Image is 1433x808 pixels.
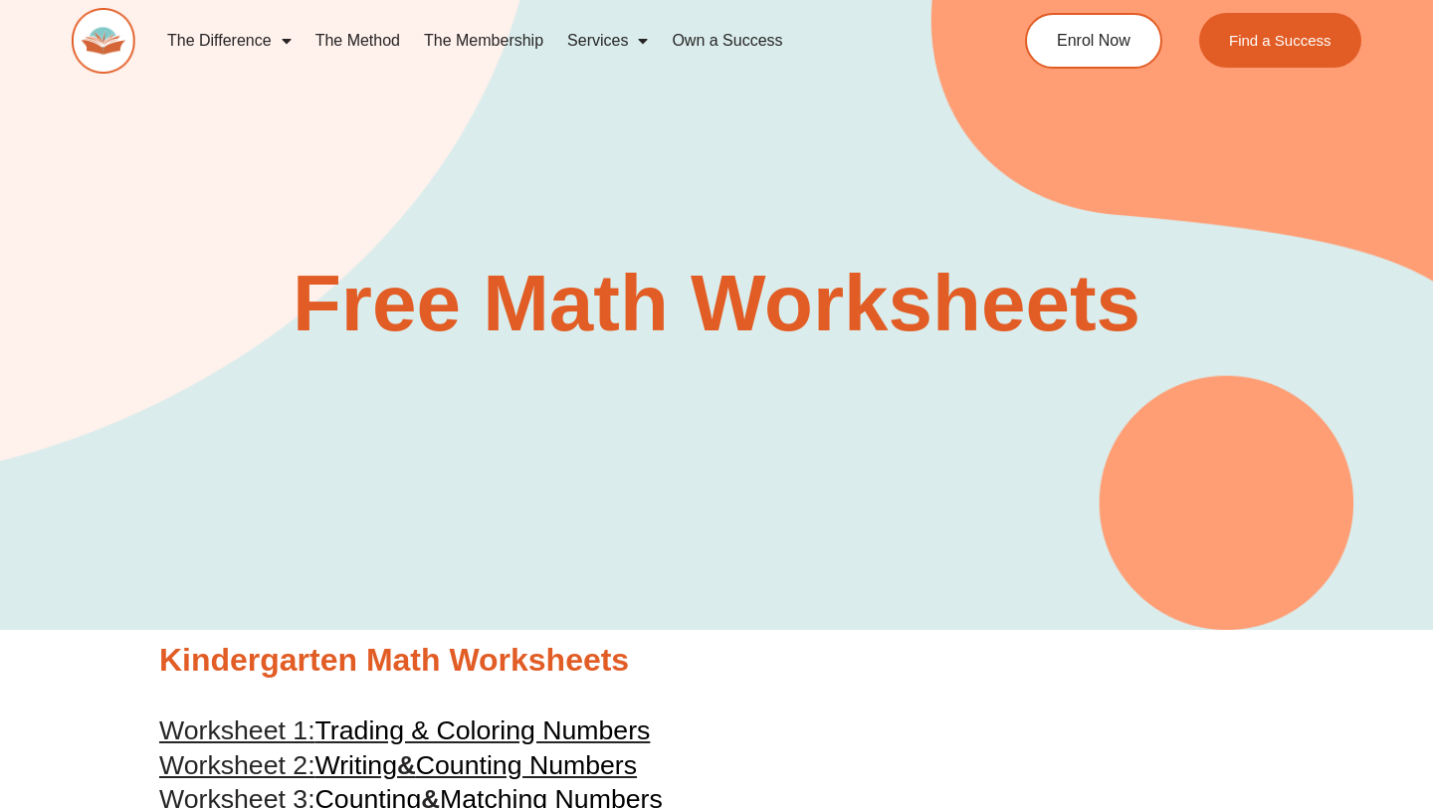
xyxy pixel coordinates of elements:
a: Worksheet 1:Trading & Coloring Numbers [159,715,650,745]
span: Enrol Now [1057,33,1130,49]
a: The Difference [155,18,304,64]
a: Own a Success [660,18,794,64]
a: The Membership [412,18,555,64]
span: Trading & Coloring Numbers [315,715,651,745]
h2: Free Math Worksheets [149,264,1284,343]
a: The Method [304,18,412,64]
span: Writing [315,750,397,780]
span: Counting Numbers [416,750,637,780]
a: Services [555,18,660,64]
span: Worksheet 2: [159,750,315,780]
span: Worksheet 1: [159,715,315,745]
h2: Kindergarten Math Worksheets [159,640,1274,682]
a: Worksheet 2:Writing&Counting Numbers [159,750,637,780]
span: Find a Success [1229,33,1331,48]
nav: Menu [155,18,951,64]
a: Find a Success [1199,13,1361,68]
a: Enrol Now [1025,13,1162,69]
